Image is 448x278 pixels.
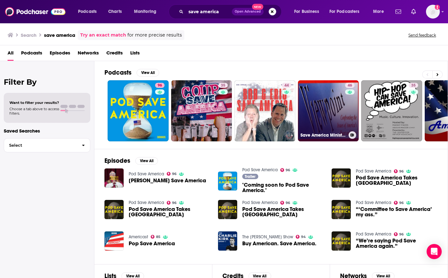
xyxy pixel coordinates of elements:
[373,7,384,16] span: More
[8,48,14,61] a: All
[235,10,261,13] span: Open Advanced
[171,80,232,141] a: 35
[369,7,392,17] button: open menu
[282,83,291,88] a: 44
[301,235,306,238] span: 94
[104,157,158,165] a: EpisodesView All
[156,235,160,238] span: 85
[332,200,351,219] img: “‘Committee to Save America’ my ass.”
[234,80,295,141] a: 44
[218,83,228,88] a: 35
[158,82,162,89] span: 96
[218,231,237,251] img: Buy American. Save America.
[129,200,164,205] a: Pod Save America
[186,7,232,17] input: Search podcasts, credits, & more...
[356,175,438,186] a: Pod Save America Takes Seattle
[329,7,360,16] span: For Podcasters
[130,48,140,61] a: Lists
[127,31,182,39] span: for more precise results
[78,7,97,16] span: Podcasts
[394,169,404,173] a: 96
[399,170,404,173] span: 96
[218,172,237,191] a: "Coming soon to Pod Save America."
[332,168,351,188] img: Pod Save America Takes Seattle
[134,7,156,16] span: Monitoring
[218,200,237,219] a: Pod Save America Takes Los Angeles
[242,182,324,193] a: "Coming soon to Pod Save America."
[4,77,90,87] h2: Filter By
[108,7,122,16] span: Charts
[108,80,169,141] a: 96
[78,48,99,61] a: Networks
[394,201,404,205] a: 96
[21,32,36,38] h3: Search
[44,32,75,38] h3: save america
[232,8,264,15] button: Open AdvancedNew
[356,175,438,186] span: Pod Save America Takes [GEOGRAPHIC_DATA]
[104,7,126,17] a: Charts
[104,168,124,188] a: Pope Save America
[356,238,438,249] a: “We’re saying Pod Save America again.”
[245,175,255,179] span: Trailer
[298,80,359,141] a: 46Save America Ministries on [DOMAIN_NAME]
[129,207,210,217] span: Pod Save America Takes [GEOGRAPHIC_DATA]
[332,231,351,251] img: “We’re saying Pod Save America again.”
[129,178,206,183] span: [PERSON_NAME] Save America
[242,207,324,217] span: Pod Save America Takes [GEOGRAPHIC_DATA]
[426,5,440,19] img: User Profile
[280,168,290,172] a: 96
[356,200,391,205] a: Pod Save America
[356,207,438,217] a: “‘Committee to Save America’ my ass.”
[21,48,42,61] a: Podcasts
[325,7,369,17] button: open menu
[356,231,391,237] a: Pod Save America
[129,207,210,217] a: Pod Save America Takes Brooklyn
[242,167,278,173] a: Pod Save America
[286,201,290,204] span: 96
[426,5,440,19] span: Logged in as SkyHorsePub35
[286,169,290,172] span: 96
[356,168,391,174] a: Pod Save America
[4,128,90,134] p: Saved Searches
[106,48,123,61] span: Credits
[361,80,422,141] a: 35
[104,69,132,77] h2: Podcasts
[5,6,65,18] img: Podchaser - Follow, Share and Rate Podcasts
[104,231,124,251] img: Pop Save America
[435,5,440,10] svg: Add a profile image
[409,83,418,88] a: 35
[167,201,177,205] a: 96
[129,234,148,240] a: Americast
[129,241,175,246] span: Pop Save America
[9,100,59,105] span: Want to filter your results?
[104,157,130,165] h2: Episodes
[345,83,355,88] a: 46
[104,200,124,219] img: Pod Save America Takes Brooklyn
[409,6,418,17] a: Show notifications dropdown
[50,48,70,61] span: Episodes
[80,31,126,39] a: Try an exact match
[426,5,440,19] button: Show profile menu
[242,241,316,246] a: Buy American. Save America.
[74,7,105,17] button: open menu
[172,201,176,204] span: 96
[167,172,177,176] a: 96
[242,234,293,240] a: The Charlie Kirk Show
[300,133,346,138] h3: Save America Ministries on [DOMAIN_NAME]
[427,244,442,259] div: Open Intercom Messenger
[9,107,59,116] span: Choose a tab above to access filters.
[129,178,206,183] a: Pope Save America
[280,201,290,205] a: 96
